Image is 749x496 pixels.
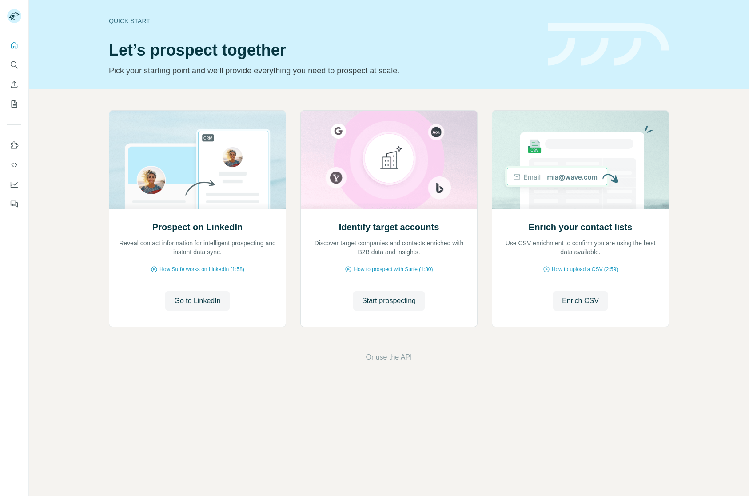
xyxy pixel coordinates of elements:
[362,296,416,306] span: Start prospecting
[7,137,21,153] button: Use Surfe on LinkedIn
[529,221,632,233] h2: Enrich your contact lists
[300,111,478,209] img: Identify target accounts
[7,37,21,53] button: Quick start
[109,64,537,77] p: Pick your starting point and we’ll provide everything you need to prospect at scale.
[366,352,412,363] button: Or use the API
[7,57,21,73] button: Search
[501,239,660,256] p: Use CSV enrichment to confirm you are using the best data available.
[548,23,669,66] img: banner
[7,176,21,192] button: Dashboard
[7,96,21,112] button: My lists
[159,265,244,273] span: How Surfe works on LinkedIn (1:58)
[152,221,243,233] h2: Prospect on LinkedIn
[310,239,468,256] p: Discover target companies and contacts enriched with B2B data and insights.
[7,157,21,173] button: Use Surfe API
[562,296,599,306] span: Enrich CSV
[353,291,425,311] button: Start prospecting
[553,291,608,311] button: Enrich CSV
[109,41,537,59] h1: Let’s prospect together
[552,265,618,273] span: How to upload a CSV (2:59)
[118,239,277,256] p: Reveal contact information for intelligent prospecting and instant data sync.
[339,221,439,233] h2: Identify target accounts
[492,111,669,209] img: Enrich your contact lists
[109,111,286,209] img: Prospect on LinkedIn
[109,16,537,25] div: Quick start
[354,265,433,273] span: How to prospect with Surfe (1:30)
[165,291,229,311] button: Go to LinkedIn
[7,76,21,92] button: Enrich CSV
[174,296,220,306] span: Go to LinkedIn
[7,196,21,212] button: Feedback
